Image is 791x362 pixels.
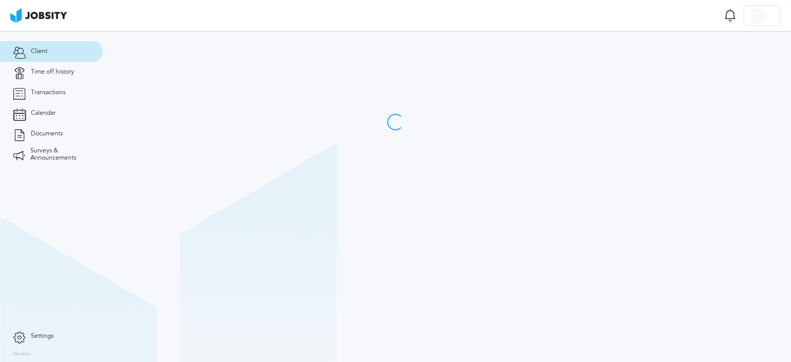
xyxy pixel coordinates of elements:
span: Calendar [31,110,56,117]
img: ab4bad089aa723f57921c736e9817d99.png [10,8,67,23]
span: Time off history [31,68,74,76]
span: Transactions [31,89,65,96]
span: Surveys & Announcements [30,147,90,162]
span: Documents [31,130,63,137]
span: Client [31,48,47,55]
span: Settings [31,333,54,340]
label: Version: [13,351,32,357]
